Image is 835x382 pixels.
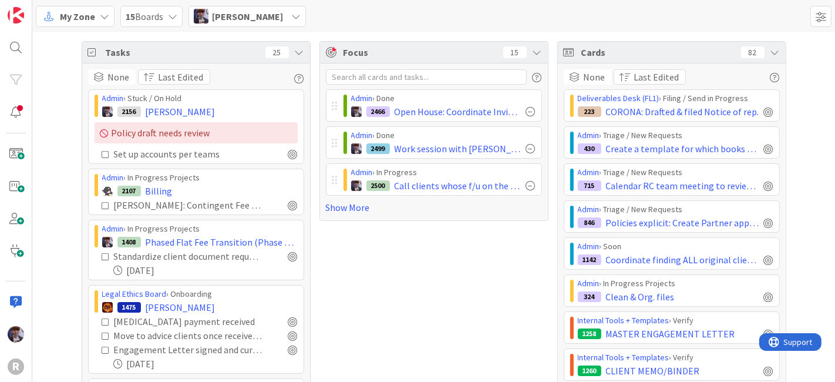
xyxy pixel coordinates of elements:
button: Last Edited [614,69,686,85]
input: Search all cards and tasks... [326,69,527,85]
img: ML [102,237,113,247]
span: Boards [126,9,163,24]
a: Internal Tools + Templates [578,352,669,363]
div: 1260 [578,366,601,376]
div: 223 [578,106,601,117]
span: Create a template for which books have been shredded [606,142,759,156]
span: Tasks [106,45,260,59]
img: ML [102,106,113,117]
img: ML [351,143,362,154]
span: Cards [581,45,735,59]
span: Support [25,2,53,16]
a: Admin [578,130,600,140]
div: 2107 [117,186,141,196]
a: Admin [102,93,124,103]
a: Deliverables Desk (FL1) [578,93,659,103]
div: › Verify [578,351,773,364]
span: [PERSON_NAME] [212,9,283,24]
span: None [584,70,605,84]
img: ML [351,106,362,117]
div: › Triage / New Requests [578,203,773,216]
div: 2500 [366,180,390,191]
span: Phased Flat Fee Transition (Phase 1: Paid Consultation) [146,235,298,249]
div: [MEDICAL_DATA] payment received [114,314,262,329]
div: › Triage / New Requests [578,129,773,142]
button: Last Edited [138,69,210,85]
div: › Stuck / On Hold [102,92,298,105]
a: Admin [578,241,600,252]
span: Clean & Org. files [606,290,675,304]
a: Admin [578,278,600,289]
div: › In Progress Projects [102,172,298,184]
div: › Done [351,129,536,142]
a: Admin [102,172,124,183]
span: Call clients whose f/u on the 22nd [395,179,521,193]
div: › Filing / Send in Progress [578,92,773,105]
div: [PERSON_NAME]: Contingent Fee Agreement (likely) > Update once terms clear [114,198,262,212]
div: › Triage / New Requests [578,166,773,179]
div: 82 [741,46,765,58]
div: R [8,358,24,375]
div: Engagement Letter signed and curated [114,343,262,357]
span: None [108,70,130,84]
div: › Soon [578,240,773,253]
a: Admin [351,167,373,177]
a: Legal Ethics Board [102,289,167,299]
div: 2466 [366,106,390,117]
img: ML [194,9,208,24]
div: 1142 [578,254,601,265]
span: Billing [146,184,173,198]
a: Show More [326,200,542,215]
span: [PERSON_NAME] [146,105,216,119]
div: › In Progress [351,166,536,179]
a: Admin [102,223,124,234]
span: CORONA: Drafted & filed Notice of rep. [606,105,759,119]
div: [DATE] [114,357,298,371]
span: Open House: Coordinate Invitations sent through Lawmatics Campaign - cards in the email body [395,105,521,119]
span: Coordinate finding ALL original client documents with [PERSON_NAME] & coordinate with clients to ... [606,253,759,267]
div: 15 [503,46,527,58]
a: Internal Tools + Templates [578,315,669,326]
span: MASTER ENGAGEMENT LETTER [606,327,735,341]
div: 2156 [117,106,141,117]
div: Policy draft needs review [95,122,298,143]
div: › Onboarding [102,288,298,300]
div: › In Progress Projects [578,277,773,290]
b: 15 [126,11,135,22]
img: Visit kanbanzone.com [8,7,24,24]
div: 324 [578,291,601,302]
div: 430 [578,143,601,154]
div: 25 [265,46,289,58]
a: Admin [578,204,600,215]
div: 2499 [366,143,390,154]
span: Work session with [PERSON_NAME] [DATE]10 am [395,142,521,156]
div: Standardize client document requests & implement to early in the process TWR and INC review curre... [114,249,262,263]
span: My Zone [60,9,95,24]
span: Calendar RC team meeting to review using electronic exhibits once TRW completed [PERSON_NAME] clo... [606,179,759,193]
div: 1475 [117,302,141,313]
span: CLIENT MEMO/BINDER [606,364,700,378]
a: Admin [578,167,600,177]
div: › In Progress Projects [102,223,298,235]
div: 1408 [117,237,141,247]
span: Policies explicit: Create Partner approved templates - fix eng. ltr to include where to send chec... [606,216,759,230]
span: Last Edited [159,70,204,84]
div: › Verify [578,314,773,327]
img: KN [102,186,113,196]
img: TR [102,302,113,313]
span: Last Edited [634,70,679,84]
div: 846 [578,217,601,228]
span: [PERSON_NAME] [146,300,216,314]
img: ML [8,326,24,343]
span: Focus [344,45,494,59]
img: ML [351,180,362,191]
div: 1258 [578,329,601,339]
a: Admin [351,130,373,140]
div: Move to advice clients once received [MEDICAL_DATA] [114,329,262,343]
div: [DATE] [114,263,298,277]
div: 715 [578,180,601,191]
div: Set up accounts per teams [114,147,250,161]
div: › Done [351,92,536,105]
a: Admin [351,93,373,103]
